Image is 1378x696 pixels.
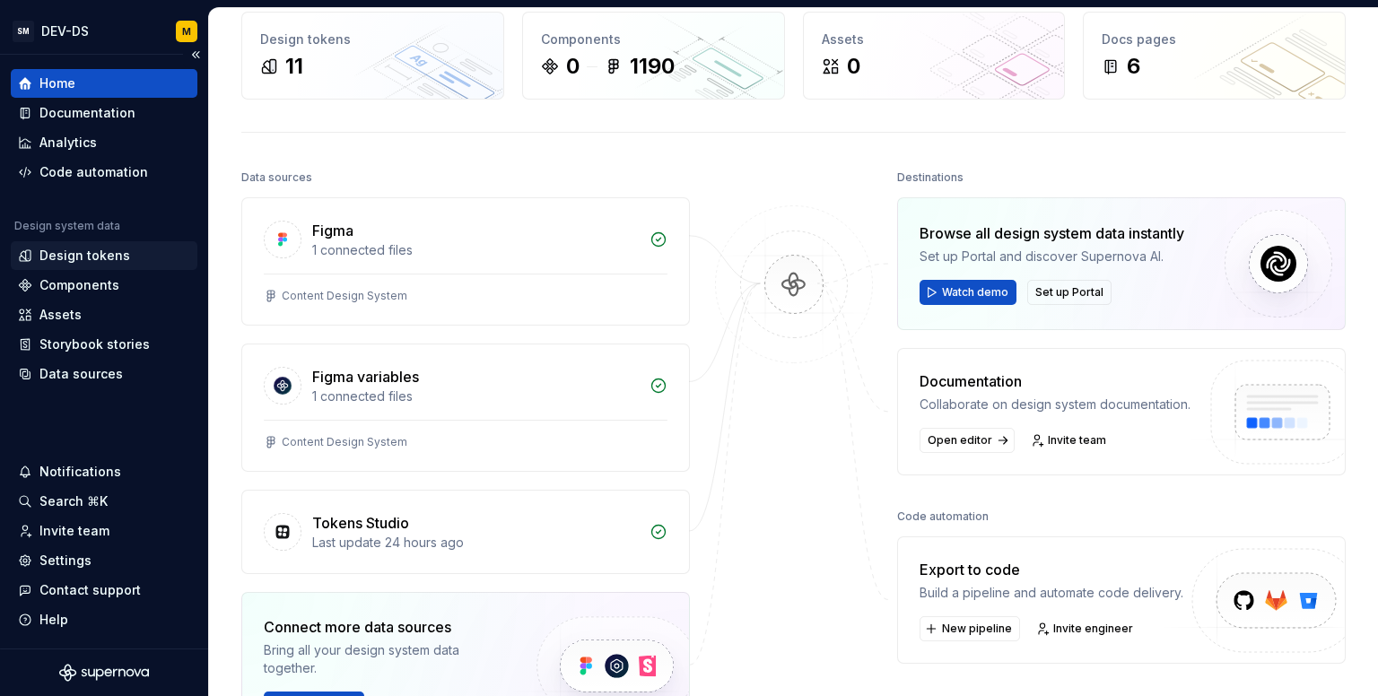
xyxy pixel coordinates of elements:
a: Design tokens [11,241,197,270]
button: Help [11,605,197,634]
button: SMDEV-DSM [4,12,205,50]
a: Components [11,271,197,300]
span: Open editor [928,433,992,448]
a: Assets [11,300,197,329]
button: Collapse sidebar [183,42,208,67]
span: Invite engineer [1053,622,1133,636]
a: Figma variables1 connected filesContent Design System [241,344,690,472]
div: SM [13,21,34,42]
span: Watch demo [942,285,1008,300]
a: Open editor [920,428,1015,453]
div: Content Design System [282,289,407,303]
div: Bring all your design system data together. [264,641,506,677]
a: Code automation [11,158,197,187]
a: Assets0 [803,12,1066,100]
div: 0 [566,52,580,81]
a: Data sources [11,360,197,388]
div: Components [541,30,766,48]
div: Collaborate on design system documentation. [920,396,1190,413]
div: Figma [312,220,353,241]
div: 0 [847,52,860,81]
a: Documentation [11,99,197,127]
div: Design tokens [39,247,130,265]
div: Data sources [241,165,312,190]
div: Home [39,74,75,92]
div: 1 connected files [312,241,639,259]
a: Invite team [1025,428,1114,453]
div: Export to code [920,559,1183,580]
span: New pipeline [942,622,1012,636]
div: Design tokens [260,30,485,48]
div: Destinations [897,165,964,190]
div: Content Design System [282,435,407,449]
a: Settings [11,546,197,575]
div: Notifications [39,463,121,481]
button: Watch demo [920,280,1016,305]
div: Contact support [39,581,141,599]
div: Invite team [39,522,109,540]
div: Documentation [39,104,135,122]
div: 6 [1127,52,1140,81]
div: Assets [822,30,1047,48]
a: Storybook stories [11,330,197,359]
div: Docs pages [1102,30,1327,48]
button: New pipeline [920,616,1020,641]
div: Code automation [897,504,989,529]
div: Help [39,611,68,629]
div: Analytics [39,134,97,152]
svg: Supernova Logo [59,664,149,682]
div: Documentation [920,370,1190,392]
div: Design system data [14,219,120,233]
button: Set up Portal [1027,280,1112,305]
a: Invite team [11,517,197,545]
div: 1 connected files [312,387,639,405]
a: Home [11,69,197,98]
div: DEV-DS [41,22,89,40]
div: Data sources [39,365,123,383]
a: Design tokens11 [241,12,504,100]
span: Invite team [1048,433,1106,448]
a: Invite engineer [1031,616,1141,641]
a: Components01190 [522,12,785,100]
div: Last update 24 hours ago [312,534,639,552]
div: Storybook stories [39,335,150,353]
button: Search ⌘K [11,487,197,516]
div: 11 [285,52,303,81]
div: Components [39,276,119,294]
a: Tokens StudioLast update 24 hours ago [241,490,690,574]
div: Code automation [39,163,148,181]
div: Set up Portal and discover Supernova AI. [920,248,1184,265]
div: Build a pipeline and automate code delivery. [920,584,1183,602]
div: M [182,24,191,39]
span: Set up Portal [1035,285,1103,300]
button: Notifications [11,457,197,486]
a: Analytics [11,128,197,157]
div: Browse all design system data instantly [920,222,1184,244]
div: Figma variables [312,366,419,387]
div: Search ⌘K [39,492,108,510]
a: Figma1 connected filesContent Design System [241,197,690,326]
div: Tokens Studio [312,512,409,534]
div: 1190 [630,52,675,81]
button: Contact support [11,576,197,605]
div: Connect more data sources [264,616,506,638]
div: Settings [39,552,92,570]
div: Assets [39,306,82,324]
a: Docs pages6 [1083,12,1346,100]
